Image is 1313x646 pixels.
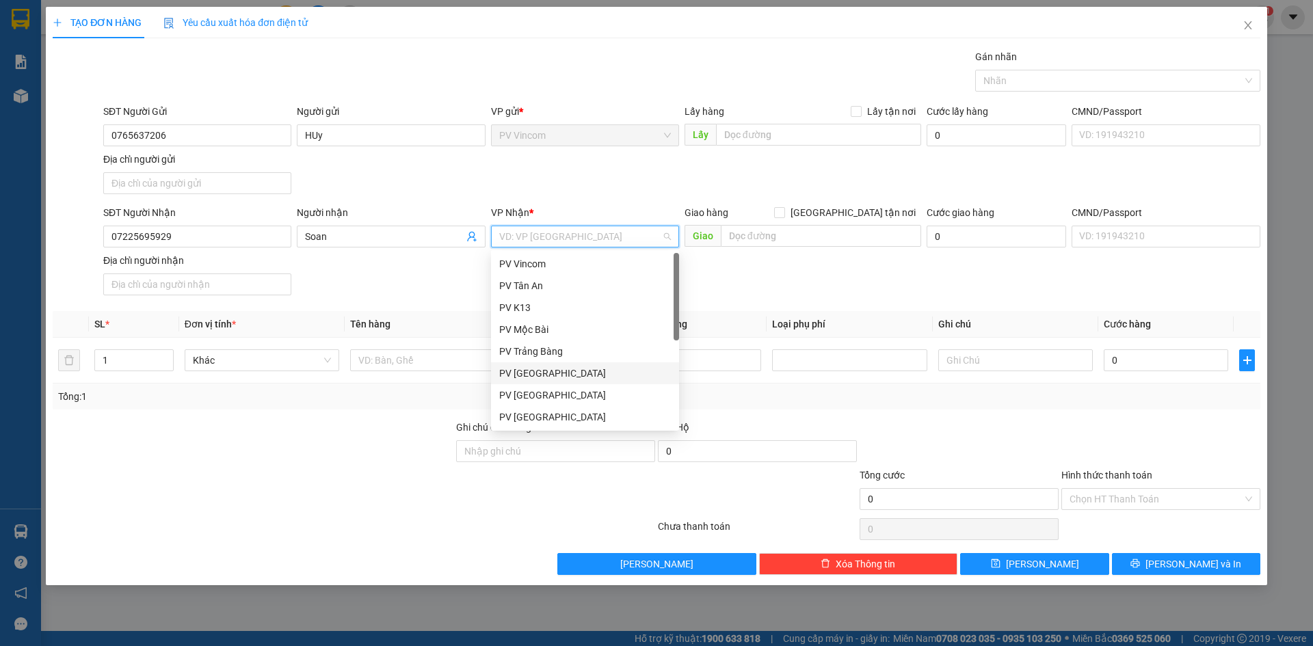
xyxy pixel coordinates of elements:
div: Người nhận [297,205,485,220]
button: printer[PERSON_NAME] và In [1112,553,1260,575]
span: Giao [685,225,721,247]
div: PV K13 [499,300,671,315]
input: Cước lấy hàng [927,124,1066,146]
button: plus [1239,349,1254,371]
input: Địa chỉ của người nhận [103,273,291,295]
div: PV Mộc Bài [499,322,671,337]
span: Lấy hàng [685,106,724,117]
span: [PERSON_NAME] và In [1145,556,1241,571]
input: Dọc đường [716,124,921,146]
span: SL [94,319,105,329]
span: TẠO ĐƠN HÀNG [53,17,142,28]
span: Tên hàng [350,319,390,329]
div: PV K13 [491,297,679,319]
li: [STREET_ADDRESS][PERSON_NAME]. [GEOGRAPHIC_DATA], Tỉnh [GEOGRAPHIC_DATA] [128,33,572,51]
div: Người gửi [297,104,485,119]
div: PV Phước Đông [491,384,679,406]
div: CMND/Passport [1072,104,1260,119]
label: Hình thức thanh toán [1061,470,1152,481]
button: [PERSON_NAME] [557,553,756,575]
input: Ghi chú đơn hàng [456,440,655,462]
input: Cước giao hàng [927,226,1066,247]
button: delete [58,349,80,371]
div: CMND/Passport [1072,205,1260,220]
div: PV Tân An [499,278,671,293]
span: save [991,558,1000,569]
span: user-add [466,231,477,242]
div: PV Hòa Thành [491,362,679,384]
img: icon [163,18,174,29]
li: Hotline: 1900 8153 [128,51,572,68]
button: save[PERSON_NAME] [960,553,1109,575]
span: Đơn vị tính [185,319,236,329]
div: SĐT Người Nhận [103,205,291,220]
span: Lấy [685,124,716,146]
span: Tổng cước [860,470,905,481]
label: Cước lấy hàng [927,106,988,117]
input: Dọc đường [721,225,921,247]
span: Xóa Thông tin [836,556,895,571]
div: PV Mộc Bài [491,319,679,340]
label: Gán nhãn [975,51,1017,62]
label: Ghi chú đơn hàng [456,422,531,433]
input: VD: Bàn, Ghế [350,349,505,371]
div: Địa chỉ người gửi [103,152,291,167]
span: plus [53,18,62,27]
span: PV Vincom [499,125,671,146]
span: Giao hàng [685,207,728,218]
div: PV Tây Ninh [491,406,679,428]
th: Ghi chú [933,311,1098,338]
span: plus [1240,355,1254,366]
span: Cước hàng [1104,319,1151,329]
span: close [1243,20,1254,31]
label: Cước giao hàng [927,207,994,218]
span: Khác [193,350,331,371]
span: printer [1130,558,1140,569]
div: PV Trảng Bàng [499,344,671,359]
span: VP Nhận [491,207,529,218]
div: Tổng: 1 [58,389,507,404]
div: Chưa thanh toán [656,519,858,543]
th: Loại phụ phí [767,311,932,338]
div: SĐT Người Gửi [103,104,291,119]
input: Ghi Chú [938,349,1093,371]
div: PV [GEOGRAPHIC_DATA] [499,409,671,425]
div: PV Vincom [491,253,679,275]
span: Yêu cầu xuất hóa đơn điện tử [163,17,308,28]
div: PV [GEOGRAPHIC_DATA] [499,366,671,381]
input: 0 [637,349,761,371]
span: [PERSON_NAME] [620,556,693,571]
input: Địa chỉ của người gửi [103,172,291,194]
span: [PERSON_NAME] [1006,556,1079,571]
img: logo.jpg [17,17,85,85]
div: PV [GEOGRAPHIC_DATA] [499,388,671,403]
span: delete [821,558,830,569]
button: Close [1229,7,1267,45]
span: Lấy tận nơi [862,104,921,119]
span: Thu Hộ [658,422,689,433]
button: deleteXóa Thông tin [759,553,958,575]
b: GỬI : PV Vincom [17,99,157,122]
div: Địa chỉ người nhận [103,253,291,268]
div: PV Trảng Bàng [491,340,679,362]
div: PV Vincom [499,256,671,271]
div: VP gửi [491,104,679,119]
div: PV Tân An [491,275,679,297]
span: [GEOGRAPHIC_DATA] tận nơi [785,205,921,220]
